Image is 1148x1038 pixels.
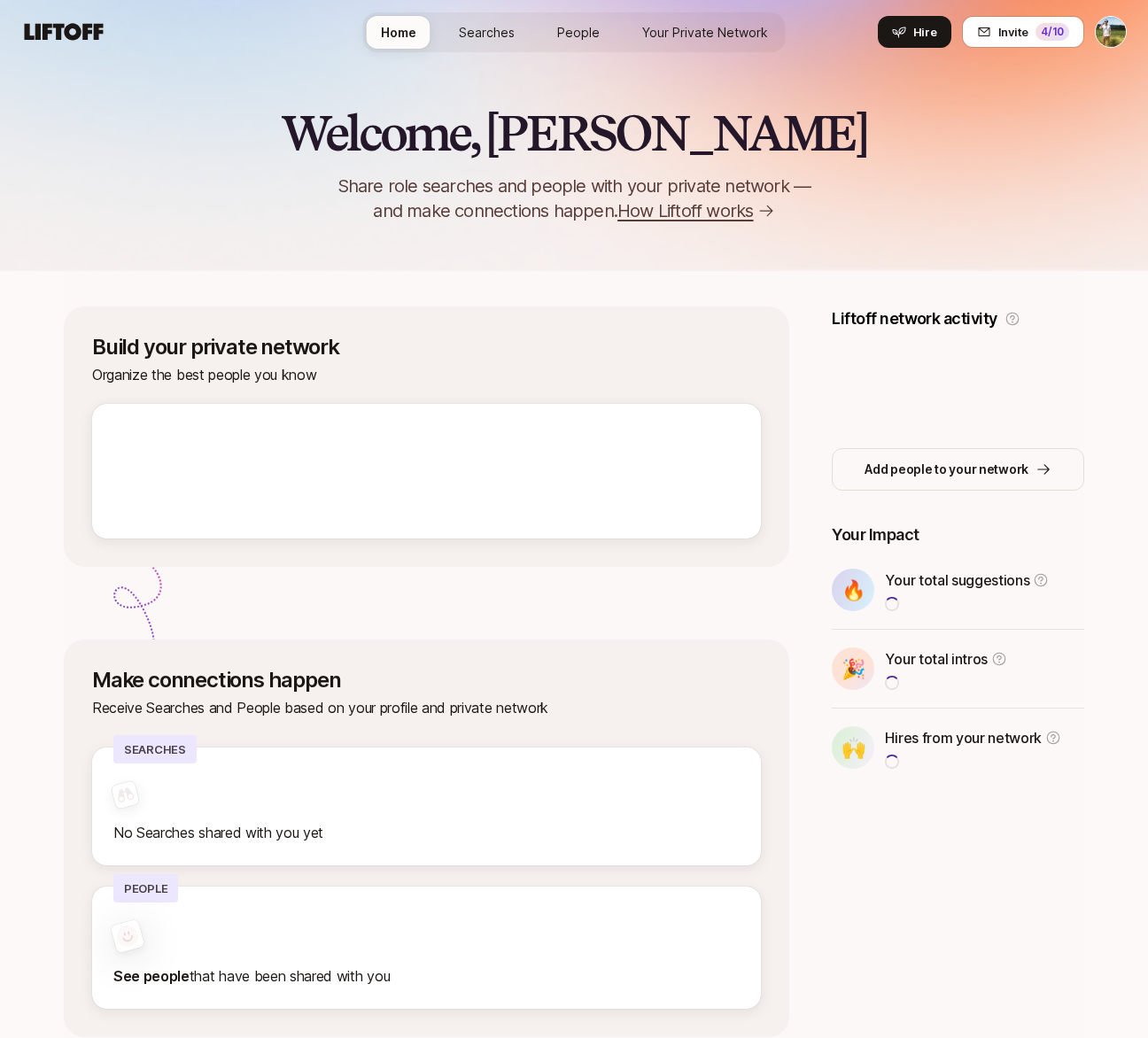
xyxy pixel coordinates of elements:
p: Your total suggestions [885,569,1029,592]
img: Tyler Kieft [1096,17,1126,47]
span: Home [381,23,416,42]
button: Invite4/10 [962,16,1084,48]
button: Tyler Kieft [1095,16,1127,48]
a: People [543,16,614,49]
a: Searches [445,16,529,49]
p: Your Impact [832,523,1084,547]
h2: Welcome, [PERSON_NAME] [281,106,868,159]
span: Searches [459,23,515,42]
div: 4 /10 [1036,23,1069,41]
a: Home [367,16,430,49]
p: Organize the best people you know [92,363,761,386]
div: 🔥 [832,569,874,611]
button: Hire [878,16,951,48]
p: Add people to your network [865,459,1028,480]
p: Receive Searches and People based on your profile and private network [92,696,761,719]
button: Add people to your network [832,448,1084,491]
p: Share role searches and people with your private network — and make connections happen. [308,174,840,223]
strong: See people [113,967,190,985]
p: Hires from your network [885,726,1042,749]
p: Liftoff network activity [832,306,997,331]
span: People [557,23,600,42]
p: People [113,874,178,902]
p: Your total intros [885,647,988,670]
span: Your Private Network [642,23,768,42]
p: Searches [113,735,197,763]
img: default-avatar.svg [114,923,140,949]
p: Make connections happen [92,668,761,693]
div: 🙌 [832,726,874,769]
p: that have been shared with you [113,964,740,988]
span: No Searches shared with you yet [113,824,323,841]
span: How Liftoff works [617,198,753,223]
span: Hire [913,23,937,41]
span: Invite [998,23,1028,41]
div: 🎉 [832,647,874,690]
a: Your Private Network [628,16,782,49]
p: Build your private network [92,335,761,360]
a: How Liftoff works [617,198,774,223]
